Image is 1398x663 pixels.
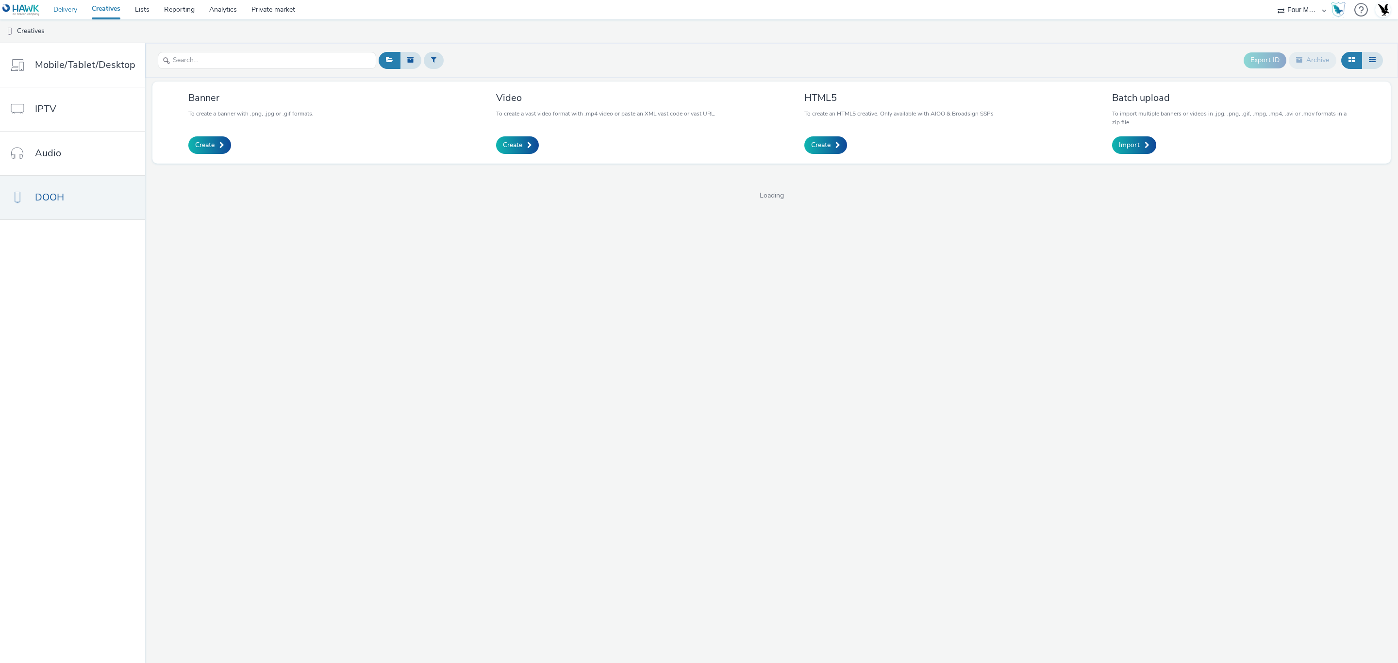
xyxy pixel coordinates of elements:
img: dooh [5,27,15,36]
a: Create [804,136,847,154]
span: Mobile/Tablet/Desktop [35,58,135,72]
a: Import [1112,136,1156,154]
button: Archive [1289,52,1336,68]
p: To create a vast video format with .mp4 video or paste an XML vast code or vast URL. [496,109,716,118]
h3: Video [496,91,716,104]
h3: Batch upload [1112,91,1355,104]
a: Create [188,136,231,154]
p: To create a banner with .png, .jpg or .gif formats. [188,109,314,118]
button: Table [1362,52,1383,68]
span: Create [811,140,831,150]
span: DOOH [35,190,64,204]
a: Create [496,136,539,154]
span: Import [1119,140,1140,150]
button: Export ID [1244,52,1286,68]
h3: HTML5 [804,91,994,104]
span: Loading [145,191,1398,200]
img: undefined Logo [2,4,40,16]
img: Account UK [1376,2,1390,17]
button: Grid [1341,52,1362,68]
img: Hawk Academy [1331,2,1346,17]
span: IPTV [35,102,56,116]
span: Create [503,140,522,150]
h3: Banner [188,91,314,104]
input: Search... [158,52,376,69]
span: Audio [35,146,61,160]
p: To import multiple banners or videos in .jpg, .png, .gif, .mpg, .mp4, .avi or .mov formats in a z... [1112,109,1355,127]
p: To create an HTML5 creative. Only available with AIOO & Broadsign SSPs [804,109,994,118]
a: Hawk Academy [1331,2,1349,17]
span: Create [195,140,215,150]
